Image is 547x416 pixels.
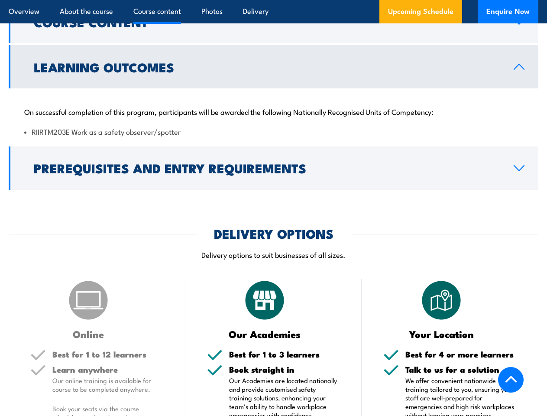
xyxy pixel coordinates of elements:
p: Our online training is available for course to be completed anywhere. [52,376,164,393]
h2: Prerequisites and Entry Requirements [34,162,500,173]
h5: Best for 4 or more learners [405,350,517,358]
h5: Book straight in [229,365,340,374]
p: On successful completion of this program, participants will be awarded the following Nationally R... [24,107,523,116]
h2: Course Content [34,16,500,27]
h5: Best for 1 to 3 learners [229,350,340,358]
h3: Your Location [383,329,499,339]
h5: Talk to us for a solution [405,365,517,374]
a: Prerequisites and Entry Requirements [9,146,538,190]
li: RIIRTM203E Work as a safety observer/spotter [24,127,523,136]
h2: DELIVERY OPTIONS [214,227,333,239]
a: Learning Outcomes [9,45,538,88]
p: Delivery options to suit businesses of all sizes. [9,250,538,260]
h2: Learning Outcomes [34,61,500,72]
h3: Our Academies [207,329,323,339]
h5: Best for 1 to 12 learners [52,350,164,358]
h3: Online [30,329,146,339]
h5: Learn anywhere [52,365,164,374]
